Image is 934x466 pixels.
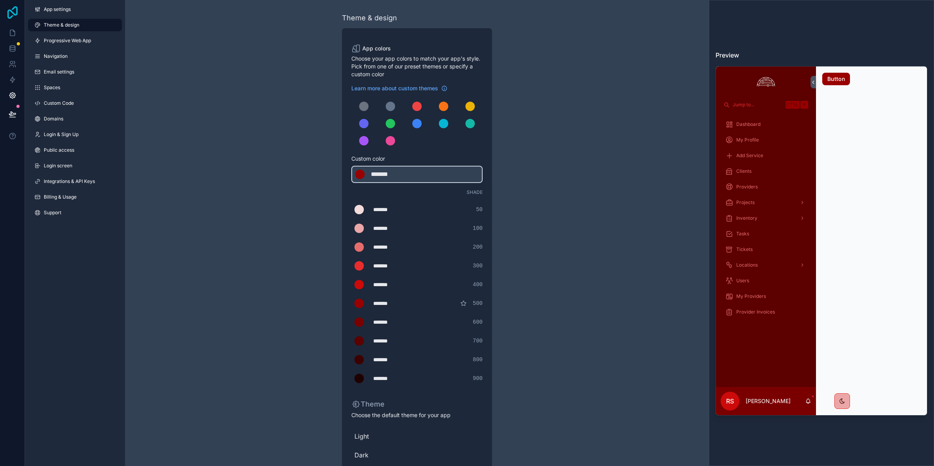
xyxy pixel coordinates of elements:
a: Progressive Web App [28,34,122,47]
span: Learn more about custom themes [351,84,438,92]
a: Dashboard [721,117,811,131]
a: Users [721,274,811,288]
span: 800 [473,356,483,364]
span: Navigation [44,53,68,59]
span: 300 [473,262,483,270]
span: 50 [476,206,483,213]
span: 200 [473,243,483,251]
a: Login screen [28,160,122,172]
span: Login & Sign Up [44,131,79,138]
span: Projects [736,199,755,206]
a: Add Service [721,149,811,163]
div: scrollable content [716,112,816,387]
span: Custom Code [44,100,74,106]
span: Dashboard [736,121,760,127]
a: Inventory [721,211,811,225]
a: Clients [721,164,811,178]
span: My Profile [736,137,759,143]
span: K [801,102,807,108]
span: 700 [473,337,483,345]
span: Support [44,210,61,216]
span: App colors [362,45,391,52]
span: Tasks [736,231,749,237]
span: Choose your app colors to match your app's style. Pick from one of our preset themes or specify a... [351,55,483,78]
a: Theme & design [28,19,122,31]
a: My Providers [721,289,811,303]
span: Billing & Usage [44,194,77,200]
span: Users [736,278,749,284]
span: Domains [44,116,63,122]
span: Public access [44,147,74,153]
h3: Preview [716,50,927,60]
a: Support [28,206,122,219]
p: [PERSON_NAME] [746,397,791,405]
button: Jump to...CtrlK [721,98,811,112]
span: Custom color [351,155,476,163]
a: Navigation [28,50,122,63]
span: Locations [736,262,758,268]
button: Button [822,73,850,85]
span: Spaces [44,84,60,91]
span: RS [726,396,734,406]
a: App settings [28,3,122,16]
span: 600 [473,318,483,326]
img: App logo [755,76,777,88]
span: Ctrl [785,101,800,109]
a: Provider Invoices [721,305,811,319]
span: Email settings [44,69,74,75]
a: Custom Code [28,97,122,109]
span: Provider Invoices [736,309,775,315]
span: 900 [473,375,483,382]
a: Learn more about custom themes [351,84,447,92]
span: Integrations & API Keys [44,178,95,185]
span: Add Service [736,152,763,159]
a: Public access [28,144,122,156]
span: Login screen [44,163,72,169]
span: 500 [473,299,483,307]
a: Providers [721,180,811,194]
a: Projects [721,195,811,210]
span: Light [354,432,480,441]
a: My Profile [721,133,811,147]
a: Locations [721,258,811,272]
div: Theme & design [342,13,397,23]
span: Dark [354,450,480,460]
a: Email settings [28,66,122,78]
a: Tasks [721,227,811,241]
span: App settings [44,6,71,13]
span: Providers [736,184,758,190]
span: Inventory [736,215,757,221]
a: Billing & Usage [28,191,122,203]
a: Spaces [28,81,122,94]
a: Integrations & API Keys [28,175,122,188]
span: Jump to... [733,102,782,108]
span: Tickets [736,246,753,253]
a: Login & Sign Up [28,128,122,141]
span: 100 [473,224,483,232]
span: Progressive Web App [44,38,91,44]
a: Domains [28,113,122,125]
span: Theme & design [44,22,79,28]
a: Tickets [721,242,811,256]
span: My Providers [736,293,766,299]
span: Shade [467,189,483,195]
span: Choose the default theme for your app [351,411,483,419]
span: 400 [473,281,483,289]
p: Theme [351,399,385,410]
span: Clients [736,168,751,174]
